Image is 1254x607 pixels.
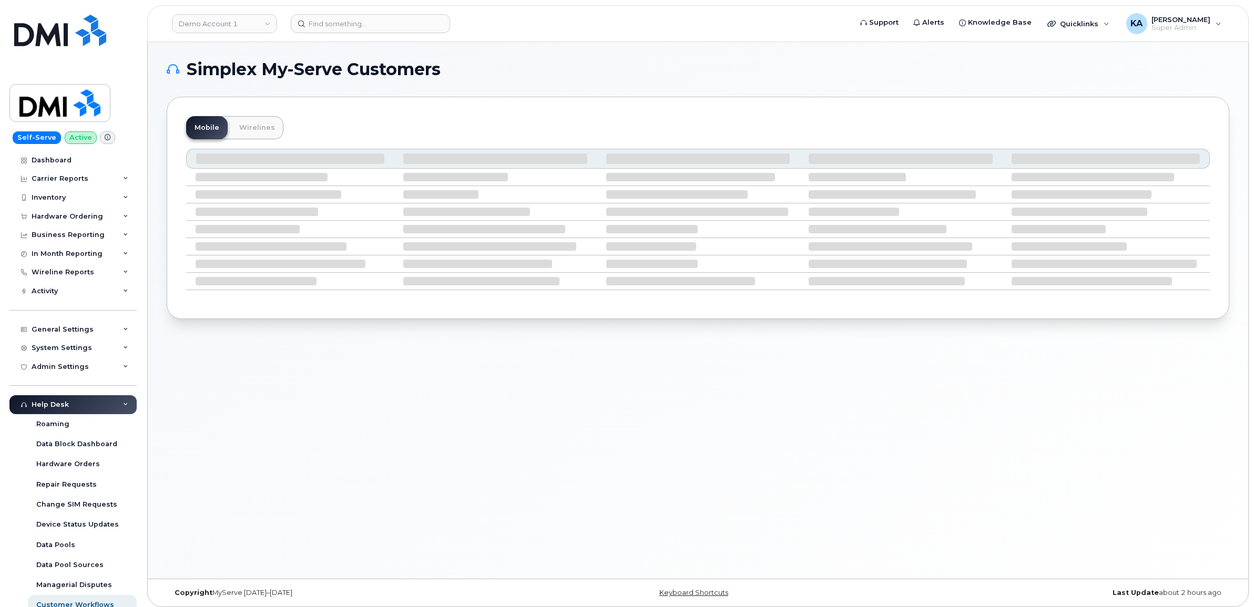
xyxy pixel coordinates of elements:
[659,589,728,596] a: Keyboard Shortcuts
[875,589,1229,597] div: about 2 hours ago
[175,589,212,596] strong: Copyright
[186,116,228,139] a: Mobile
[187,61,441,77] span: Simplex My-Serve Customers
[231,116,283,139] a: Wirelines
[167,589,521,597] div: MyServe [DATE]–[DATE]
[1113,589,1159,596] strong: Last Update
